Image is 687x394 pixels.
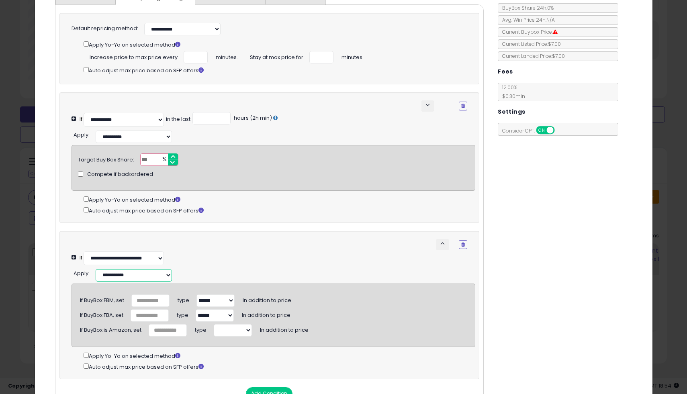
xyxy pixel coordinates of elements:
span: 12.00 % [498,84,525,100]
span: ON [537,127,547,134]
span: Apply [74,269,88,277]
i: Suppressed Buy Box [553,30,558,35]
span: Compete if backordered [87,171,153,178]
span: BuyBox Share 24h: 0% [498,4,554,11]
h5: Fees [498,67,513,77]
span: In addition to price [242,308,290,319]
span: Current Buybox Price: [498,29,558,35]
span: hours (2h min) [233,114,272,122]
div: Auto adjust max price based on SFP offers [84,206,476,215]
span: Avg. Win Price 24h: N/A [498,16,555,23]
span: Consider CPT: [498,127,565,134]
div: Auto adjust max price based on SFP offers [84,362,476,371]
span: Stay at max price for [250,51,303,61]
span: minutes. [216,51,238,61]
div: Auto adjust max price based on SFP offers [84,65,468,75]
span: type [177,308,188,319]
span: keyboard_arrow_down [424,101,431,109]
span: Increase price to max price every [90,51,178,61]
label: Default repricing method: [72,25,138,33]
span: Current Listed Price: $7.00 [498,41,561,47]
div: Apply Yo-Yo on selected method [84,351,476,360]
span: keyboard_arrow_up [439,240,446,247]
i: Remove Condition [461,242,465,247]
div: Apply Yo-Yo on selected method [84,195,476,204]
div: If BuyBox FBM, set [80,294,124,304]
i: Remove Condition [461,104,465,108]
div: Apply Yo-Yo on selected method [84,40,468,49]
span: Current Landed Price: $7.00 [498,53,565,59]
span: Apply [74,131,88,139]
span: OFF [554,127,566,134]
div: in the last [166,116,190,123]
span: $0.30 min [498,93,525,100]
span: type [195,323,207,334]
span: type [178,294,189,304]
div: : [74,267,90,278]
h5: Settings [498,107,525,117]
div: : [74,129,90,139]
span: In addition to price [243,294,291,304]
span: In addition to price [260,323,309,334]
span: % [157,154,170,166]
span: minutes. [341,51,364,61]
div: If BuyBox FBA, set [80,309,123,319]
div: Target Buy Box Share: [78,153,134,164]
div: If BuyBox is Amazon, set [80,324,141,334]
